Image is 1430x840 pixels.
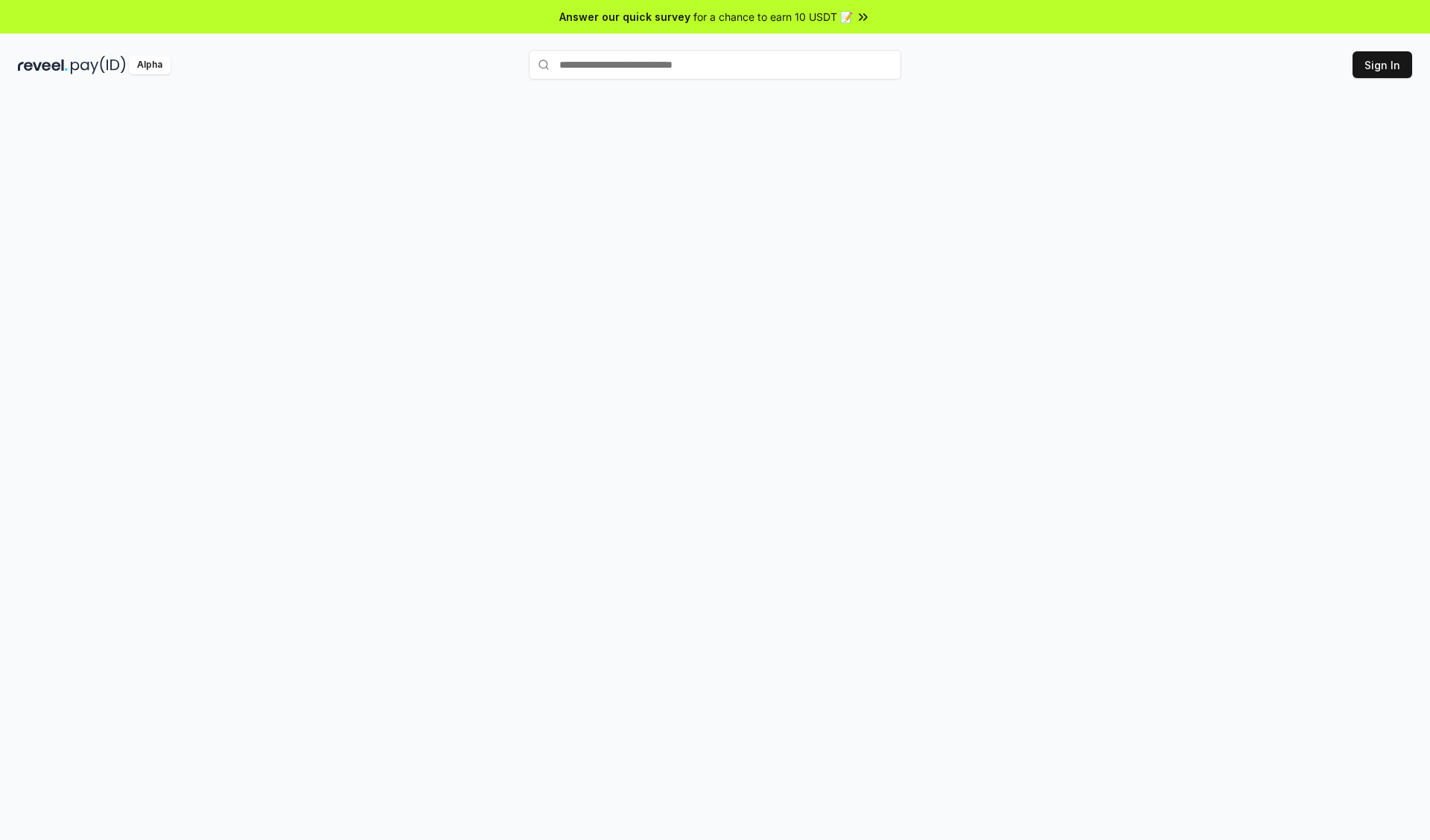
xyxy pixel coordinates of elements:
span: Answer our quick survey [559,9,690,25]
img: pay_id [71,56,126,74]
button: Sign In [1353,51,1412,78]
span: for a chance to earn 10 USDT 📝 [693,9,853,25]
img: reveel_dark [18,56,68,74]
div: Alpha [129,56,171,74]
